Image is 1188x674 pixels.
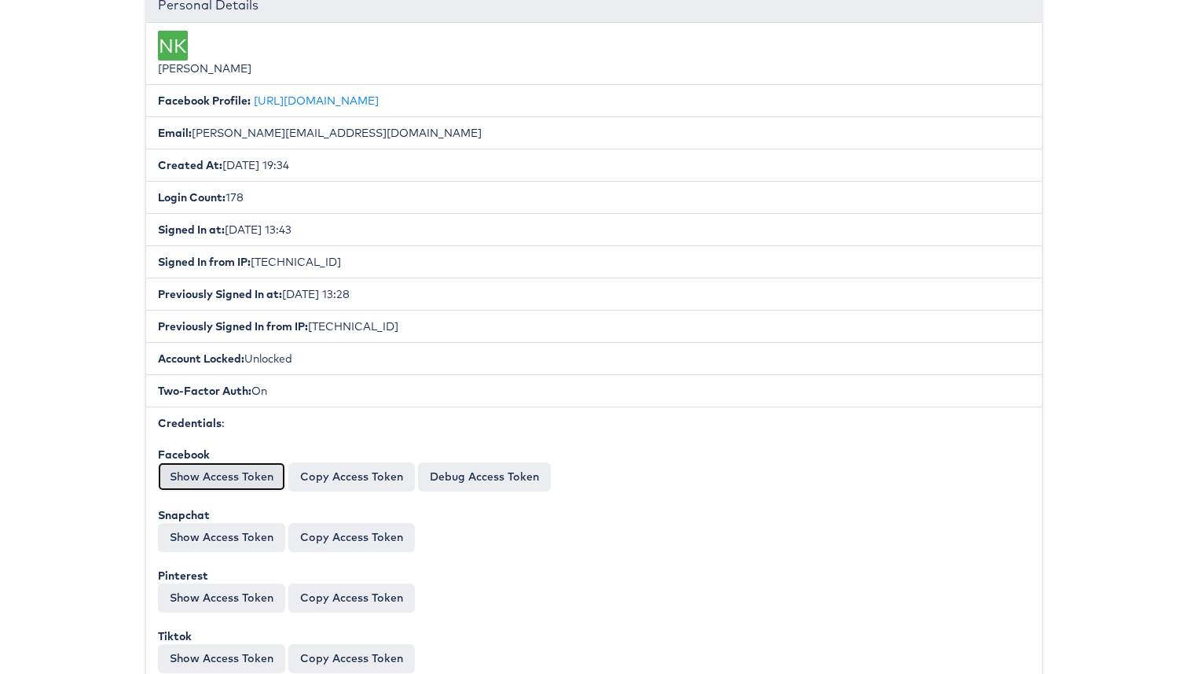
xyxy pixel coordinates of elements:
b: Pinterest [158,569,208,583]
li: 178 [146,181,1042,214]
b: Facebook [158,447,210,462]
b: Previously Signed In from IP: [158,319,308,333]
b: Previously Signed In at: [158,287,282,301]
b: Facebook Profile: [158,94,251,108]
b: Created At: [158,158,222,172]
li: [DATE] 13:28 [146,278,1042,311]
b: Credentials [158,416,222,430]
li: Unlocked [146,342,1042,375]
button: Show Access Token [158,523,285,551]
li: [TECHNICAL_ID] [146,245,1042,278]
b: Login Count: [158,190,225,204]
li: [PERSON_NAME] [146,23,1042,85]
b: Signed In at: [158,223,225,237]
b: Two-Factor Auth: [158,384,251,398]
b: Account Locked: [158,352,244,366]
button: Copy Access Token [288,462,415,491]
a: Debug Access Token [418,462,551,491]
button: Show Access Token [158,644,285,672]
b: Email: [158,126,192,140]
a: [URL][DOMAIN_NAME] [254,94,379,108]
b: Signed In from IP: [158,255,251,269]
li: [TECHNICAL_ID] [146,310,1042,343]
li: [PERSON_NAME][EMAIL_ADDRESS][DOMAIN_NAME] [146,116,1042,149]
li: On [146,374,1042,407]
b: Snapchat [158,508,210,522]
button: Show Access Token [158,462,285,491]
li: [DATE] 19:34 [146,149,1042,182]
button: Show Access Token [158,584,285,612]
button: Copy Access Token [288,523,415,551]
button: Copy Access Token [288,644,415,672]
li: [DATE] 13:43 [146,213,1042,246]
button: Copy Access Token [288,584,415,612]
b: Tiktok [158,629,192,643]
div: NK [158,31,188,61]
